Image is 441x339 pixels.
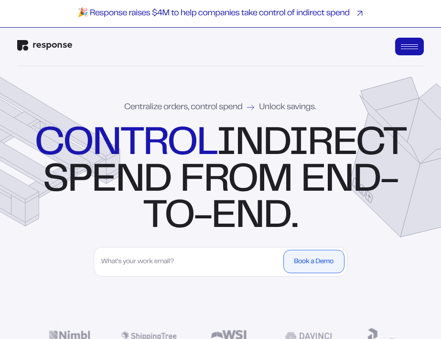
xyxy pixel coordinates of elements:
input: What's your work email? [97,250,281,273]
a: Response Home [17,40,72,53]
div: Book a Demo [294,258,333,265]
div: Centralize orders, control spend [124,103,316,112]
button: Book a Demo [283,250,344,273]
span: Unlock savings. [259,103,316,112]
img: Response Logo [17,40,72,51]
p: 🎉 Response raises $4M to help companies take control of indirect spend [77,9,350,19]
button: Open Menu [395,38,423,55]
div: indirect spend from end-to-end. [31,127,410,236]
strong: control [35,127,216,162]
